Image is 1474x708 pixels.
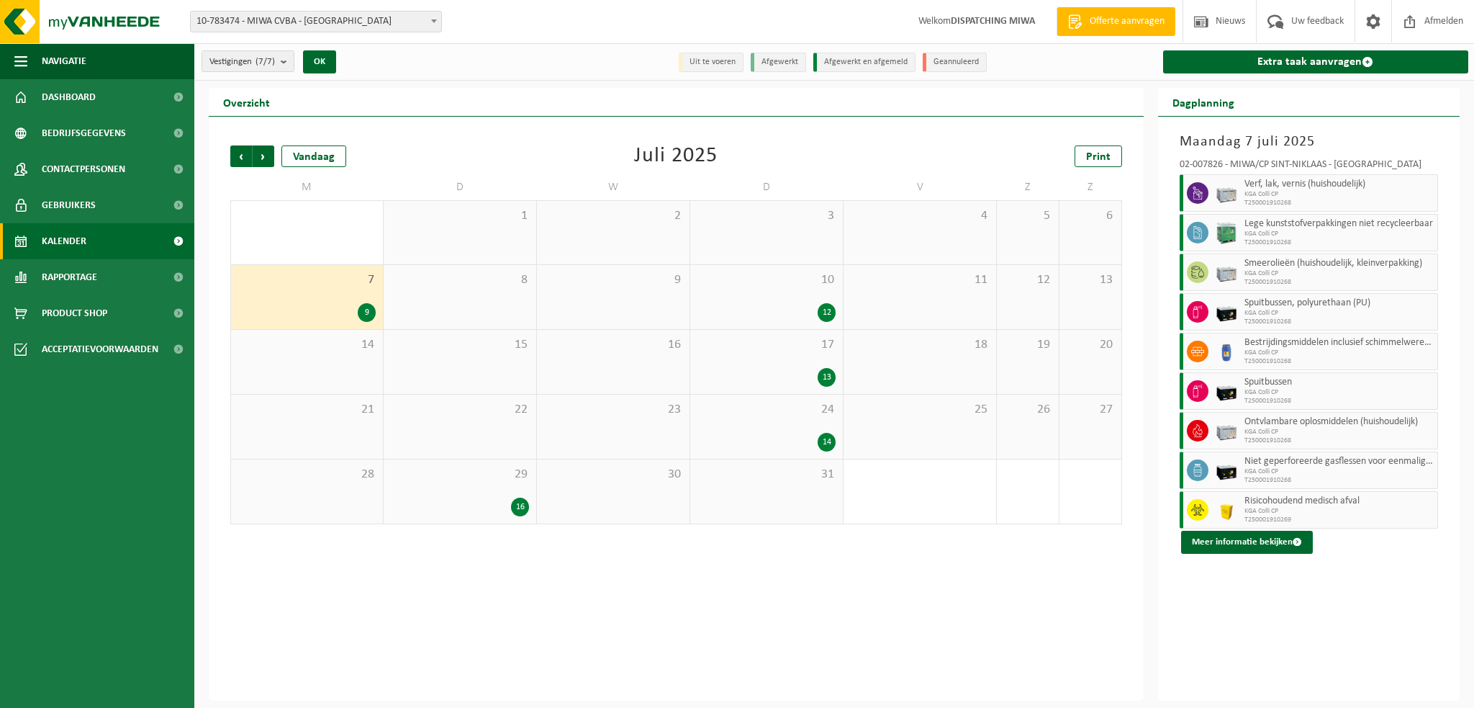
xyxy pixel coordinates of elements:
li: Afgewerkt [751,53,806,72]
span: KGA Colli CP [1244,309,1434,318]
span: 27 [1067,402,1114,418]
span: 17 [697,337,836,353]
img: PB-LB-0680-HPE-GY-11 [1216,261,1237,283]
span: Bedrijfsgegevens [42,115,126,151]
span: 1 [391,208,529,224]
span: Vorige [230,145,252,167]
span: 12 [1004,272,1052,288]
span: Contactpersonen [42,151,125,187]
span: Gebruikers [42,187,96,223]
span: Volgende [253,145,274,167]
span: Kalender [42,223,86,259]
span: 13 [1067,272,1114,288]
span: 23 [544,402,682,418]
span: 3 [697,208,836,224]
span: 19 [1004,337,1052,353]
img: PB-LB-0680-HPE-GY-11 [1216,420,1237,442]
span: 30 [544,467,682,483]
div: 02-007826 - MIWA/CP SINT-NIKLAAS - [GEOGRAPHIC_DATA] [1180,160,1439,174]
div: Vandaag [281,145,346,167]
button: Meer informatie bekijken [1181,531,1313,554]
li: Geannuleerd [923,53,987,72]
img: PB-LB-0680-HPE-BK-11 [1216,380,1237,402]
button: OK [303,50,336,73]
span: Spuitbussen, polyurethaan (PU) [1244,297,1434,309]
a: Offerte aanvragen [1057,7,1175,36]
span: Offerte aanvragen [1086,14,1168,29]
span: KGA Colli CP [1244,349,1434,357]
td: D [384,174,537,200]
span: 10-783474 - MIWA CVBA - SINT-NIKLAAS [190,11,442,32]
div: 16 [511,498,529,516]
span: 4 [851,208,989,224]
span: 31 [697,467,836,483]
div: 9 [358,303,376,322]
div: 14 [818,433,836,452]
img: LP-SB-00050-HPE-22 [1216,499,1237,521]
span: Acceptatievoorwaarden [42,331,158,367]
span: 16 [544,337,682,353]
button: Vestigingen(7/7) [202,50,294,72]
td: V [844,174,997,200]
td: Z [1059,174,1122,200]
span: KGA Colli CP [1244,230,1434,238]
span: Niet geperforeerde gasflessen voor eenmalig gebruik (huishoudelijk) [1244,456,1434,467]
span: Ontvlambare oplosmiddelen (huishoudelijk) [1244,416,1434,428]
span: KGA Colli CP [1244,467,1434,476]
span: KGA Colli CP [1244,507,1434,516]
span: 10 [697,272,836,288]
h2: Overzicht [209,88,284,116]
span: 14 [238,337,376,353]
span: 15 [391,337,529,353]
span: Vestigingen [209,51,275,73]
span: 11 [851,272,989,288]
span: 22 [391,402,529,418]
span: 24 [697,402,836,418]
li: Afgewerkt en afgemeld [813,53,915,72]
span: T250001910269 [1244,516,1434,524]
div: 12 [818,303,836,322]
span: 20 [1067,337,1114,353]
h3: Maandag 7 juli 2025 [1180,131,1439,153]
span: KGA Colli CP [1244,388,1434,397]
span: 10-783474 - MIWA CVBA - SINT-NIKLAAS [191,12,441,32]
span: 7 [238,272,376,288]
a: Extra taak aanvragen [1163,50,1469,73]
span: T250001910268 [1244,476,1434,485]
span: Dashboard [42,79,96,115]
img: PB-LB-0680-HPE-BK-11 [1216,460,1237,481]
span: T250001910268 [1244,397,1434,405]
span: T250001910268 [1244,278,1434,287]
td: D [690,174,844,200]
a: Print [1075,145,1122,167]
span: T250001910268 [1244,238,1434,247]
span: KGA Colli CP [1244,428,1434,436]
span: KGA Colli CP [1244,269,1434,278]
img: PB-HB-1400-HPE-GN-11 [1216,221,1237,245]
span: Navigatie [42,43,86,79]
h2: Dagplanning [1158,88,1249,116]
img: PB-OT-0120-HPE-00-02 [1216,341,1237,362]
span: KGA Colli CP [1244,190,1434,199]
span: 29 [391,467,529,483]
li: Uit te voeren [679,53,743,72]
span: 25 [851,402,989,418]
td: M [230,174,384,200]
span: Risicohoudend medisch afval [1244,496,1434,507]
span: 18 [851,337,989,353]
span: 6 [1067,208,1114,224]
span: T250001910268 [1244,318,1434,326]
span: T250001910268 [1244,436,1434,445]
count: (7/7) [256,57,275,66]
strong: DISPATCHING MIWA [951,16,1035,27]
img: PB-LB-0680-HPE-BK-11 [1216,301,1237,323]
span: 21 [238,402,376,418]
span: 28 [238,467,376,483]
span: 2 [544,208,682,224]
div: Juli 2025 [634,145,718,167]
span: Smeerolieën (huishoudelijk, kleinverpakking) [1244,258,1434,269]
span: 5 [1004,208,1052,224]
span: Verf, lak, vernis (huishoudelijk) [1244,179,1434,190]
td: W [537,174,690,200]
span: Spuitbussen [1244,377,1434,388]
